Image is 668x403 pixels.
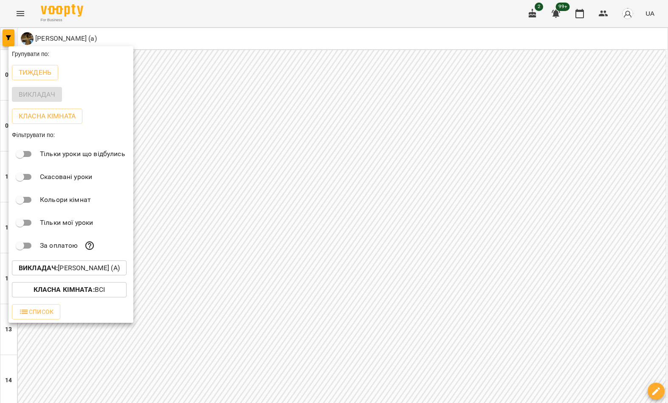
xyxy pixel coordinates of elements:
p: [PERSON_NAME] (а) [19,263,120,273]
p: Кольори кімнат [40,195,91,205]
button: Список [12,304,60,319]
p: Класна кімната [19,111,76,121]
button: Викладач:[PERSON_NAME] (а) [12,260,127,276]
p: Всі [34,285,105,295]
p: Тиждень [19,67,51,78]
p: Тільки уроки що відбулись [40,149,125,159]
b: Викладач : [19,264,58,272]
p: Скасовані уроки [40,172,92,182]
button: Тиждень [12,65,58,80]
b: Класна кімната : [34,285,95,294]
button: Класна кімната:Всі [12,282,127,297]
p: За оплатою [40,241,78,251]
p: Тільки мої уроки [40,218,93,228]
div: Групувати по: [8,46,133,62]
button: Класна кімната [12,109,82,124]
span: Список [19,307,54,317]
div: Фільтрувати по: [8,127,133,143]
